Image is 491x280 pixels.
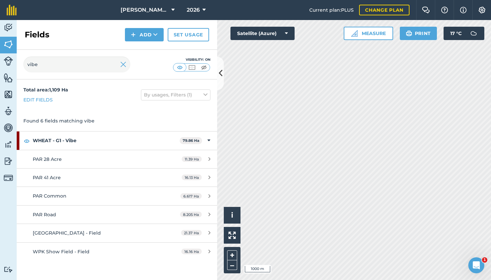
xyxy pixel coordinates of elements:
[224,207,240,224] button: i
[4,173,13,183] img: svg+xml;base64,PD94bWwgdmVyc2lvbj0iMS4wIiBlbmNvZGluZz0idXRmLTgiPz4KPCEtLSBHZW5lcmF0b3I6IEFkb2JlIE...
[227,260,237,270] button: –
[176,64,184,71] img: svg+xml;base64,PHN2ZyB4bWxucz0iaHR0cDovL3d3dy53My5vcmcvMjAwMC9zdmciIHdpZHRoPSI1MCIgaGVpZ2h0PSI0MC...
[141,89,210,100] button: By usages, Filters (1)
[33,212,56,218] span: PAR Road
[4,89,13,99] img: svg+xml;base64,PHN2ZyB4bWxucz0iaHR0cDovL3d3dy53My5vcmcvMjAwMC9zdmciIHdpZHRoPSI1NiIgaGVpZ2h0PSI2MC...
[131,31,136,39] img: svg+xml;base64,PHN2ZyB4bWxucz0iaHR0cDovL3d3dy53My5vcmcvMjAwMC9zdmciIHdpZHRoPSIxNCIgaGVpZ2h0PSIyNC...
[187,6,200,14] span: 2026
[450,27,462,40] span: 17 ° C
[4,266,13,273] img: svg+xml;base64,PD94bWwgdmVyc2lvbj0iMS4wIiBlbmNvZGluZz0idXRmLTgiPz4KPCEtLSBHZW5lcmF0b3I6IEFkb2JlIE...
[4,56,13,66] img: svg+xml;base64,PD94bWwgdmVyc2lvbj0iMS4wIiBlbmNvZGluZz0idXRmLTgiPz4KPCEtLSBHZW5lcmF0b3I6IEFkb2JlIE...
[33,175,61,181] span: PAR 41 Acre
[230,27,295,40] button: Satellite (Azure)
[17,206,217,224] a: PAR Road8.205 Ha
[17,169,217,187] a: PAR 41 Acre16.13 Ha
[33,193,66,199] span: PAR Common
[460,6,467,14] img: svg+xml;base64,PHN2ZyB4bWxucz0iaHR0cDovL3d3dy53My5vcmcvMjAwMC9zdmciIHdpZHRoPSIxNyIgaGVpZ2h0PSIxNy...
[121,6,169,14] span: [PERSON_NAME] Hayleys Partnership
[4,73,13,83] img: svg+xml;base64,PHN2ZyB4bWxucz0iaHR0cDovL3d3dy53My5vcmcvMjAwMC9zdmciIHdpZHRoPSI1NiIgaGVpZ2h0PSI2MC...
[444,27,484,40] button: 17 °C
[359,5,410,15] a: Change plan
[180,193,202,199] span: 6.617 Ha
[120,60,126,68] img: svg+xml;base64,PHN2ZyB4bWxucz0iaHR0cDovL3d3dy53My5vcmcvMjAwMC9zdmciIHdpZHRoPSIyMiIgaGVpZ2h0PSIzMC...
[422,7,430,13] img: Two speech bubbles overlapping with the left bubble in the forefront
[23,56,130,72] input: Search
[168,28,209,41] a: Set usage
[200,64,208,71] img: svg+xml;base64,PHN2ZyB4bWxucz0iaHR0cDovL3d3dy53My5vcmcvMjAwMC9zdmciIHdpZHRoPSI1MCIgaGVpZ2h0PSI0MC...
[4,106,13,116] img: svg+xml;base64,PD94bWwgdmVyc2lvbj0iMS4wIiBlbmNvZGluZz0idXRmLTgiPz4KPCEtLSBHZW5lcmF0b3I6IEFkb2JlIE...
[182,156,202,162] span: 11.39 Ha
[406,29,412,37] img: svg+xml;base64,PHN2ZyB4bWxucz0iaHR0cDovL3d3dy53My5vcmcvMjAwMC9zdmciIHdpZHRoPSIxOSIgaGVpZ2h0PSIyNC...
[181,230,202,236] span: 21.37 Ha
[33,156,62,162] span: PAR 28 Acre
[33,249,90,255] span: WPK Show Field - Field
[441,7,449,13] img: A question mark icon
[467,27,480,40] img: svg+xml;base64,PD94bWwgdmVyc2lvbj0iMS4wIiBlbmNvZGluZz0idXRmLTgiPz4KPCEtLSBHZW5lcmF0b3I6IEFkb2JlIE...
[17,110,217,131] div: Found 6 fields matching vibe
[183,138,199,143] strong: 79.86 Ha
[351,30,358,37] img: Ruler icon
[23,87,68,93] strong: Total area : 1,109 Ha
[25,29,49,40] h2: Fields
[400,27,437,40] button: Print
[468,257,484,273] iframe: Intercom live chat
[17,243,217,261] a: WPK Show Field - Field16.16 Ha
[309,6,354,14] span: Current plan : PLUS
[4,139,13,150] img: svg+xml;base64,PD94bWwgdmVyc2lvbj0iMS4wIiBlbmNvZGluZz0idXRmLTgiPz4KPCEtLSBHZW5lcmF0b3I6IEFkb2JlIE...
[17,150,217,168] a: PAR 28 Acre11.39 Ha
[33,230,101,236] span: [GEOGRAPHIC_DATA] - Field
[482,257,487,263] span: 1
[125,28,164,41] button: Add
[181,249,202,254] span: 16.16 Ha
[228,232,236,239] img: Four arrows, one pointing top left, one top right, one bottom right and the last bottom left
[478,7,486,13] img: A cog icon
[188,64,196,71] img: svg+xml;base64,PHN2ZyB4bWxucz0iaHR0cDovL3d3dy53My5vcmcvMjAwMC9zdmciIHdpZHRoPSI1MCIgaGVpZ2h0PSI0MC...
[33,131,180,150] strong: WHEAT - G1 - Vibe
[17,187,217,205] a: PAR Common6.617 Ha
[7,5,17,15] img: fieldmargin Logo
[24,137,30,145] img: svg+xml;base64,PHN2ZyB4bWxucz0iaHR0cDovL3d3dy53My5vcmcvMjAwMC9zdmciIHdpZHRoPSIxOCIgaGVpZ2h0PSIyNC...
[4,23,13,33] img: svg+xml;base64,PD94bWwgdmVyc2lvbj0iMS4wIiBlbmNvZGluZz0idXRmLTgiPz4KPCEtLSBHZW5lcmF0b3I6IEFkb2JlIE...
[227,250,237,260] button: +
[4,123,13,133] img: svg+xml;base64,PD94bWwgdmVyc2lvbj0iMS4wIiBlbmNvZGluZz0idXRmLTgiPz4KPCEtLSBHZW5lcmF0b3I6IEFkb2JlIE...
[4,39,13,49] img: svg+xml;base64,PHN2ZyB4bWxucz0iaHR0cDovL3d3dy53My5vcmcvMjAwMC9zdmciIHdpZHRoPSI1NiIgaGVpZ2h0PSI2MC...
[173,57,210,62] div: Visibility: On
[344,27,393,40] button: Measure
[231,211,233,219] span: i
[182,175,202,180] span: 16.13 Ha
[180,212,202,217] span: 8.205 Ha
[23,96,53,103] a: Edit fields
[4,156,13,166] img: svg+xml;base64,PD94bWwgdmVyc2lvbj0iMS4wIiBlbmNvZGluZz0idXRmLTgiPz4KPCEtLSBHZW5lcmF0b3I6IEFkb2JlIE...
[17,131,217,150] div: WHEAT - G1 - Vibe79.86 Ha
[17,224,217,242] a: [GEOGRAPHIC_DATA] - Field21.37 Ha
